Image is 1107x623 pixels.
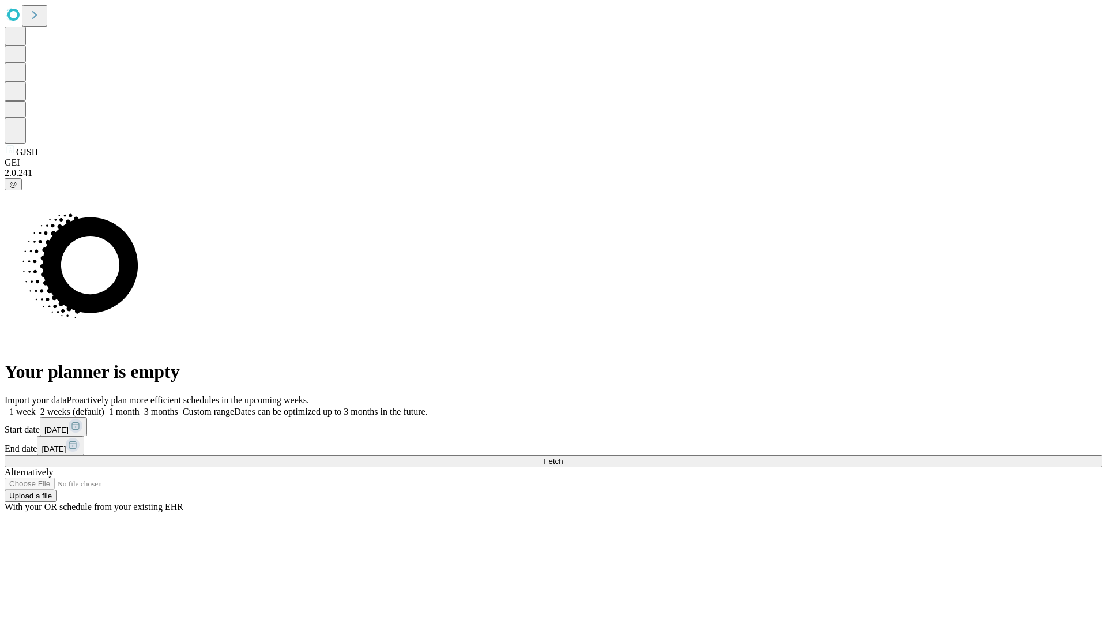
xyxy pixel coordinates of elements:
span: 2 weeks (default) [40,407,104,416]
button: @ [5,178,22,190]
div: End date [5,436,1102,455]
button: Upload a file [5,490,57,502]
span: [DATE] [42,445,66,453]
span: With your OR schedule from your existing EHR [5,502,183,512]
button: [DATE] [40,417,87,436]
span: @ [9,180,17,189]
span: Fetch [544,457,563,466]
span: Alternatively [5,467,53,477]
span: 1 week [9,407,36,416]
span: 1 month [109,407,140,416]
span: [DATE] [44,426,69,434]
div: Start date [5,417,1102,436]
button: [DATE] [37,436,84,455]
div: 2.0.241 [5,168,1102,178]
span: Import your data [5,395,67,405]
button: Fetch [5,455,1102,467]
span: Dates can be optimized up to 3 months in the future. [234,407,427,416]
span: GJSH [16,147,38,157]
div: GEI [5,157,1102,168]
span: 3 months [144,407,178,416]
span: Custom range [183,407,234,416]
h1: Your planner is empty [5,361,1102,382]
span: Proactively plan more efficient schedules in the upcoming weeks. [67,395,309,405]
